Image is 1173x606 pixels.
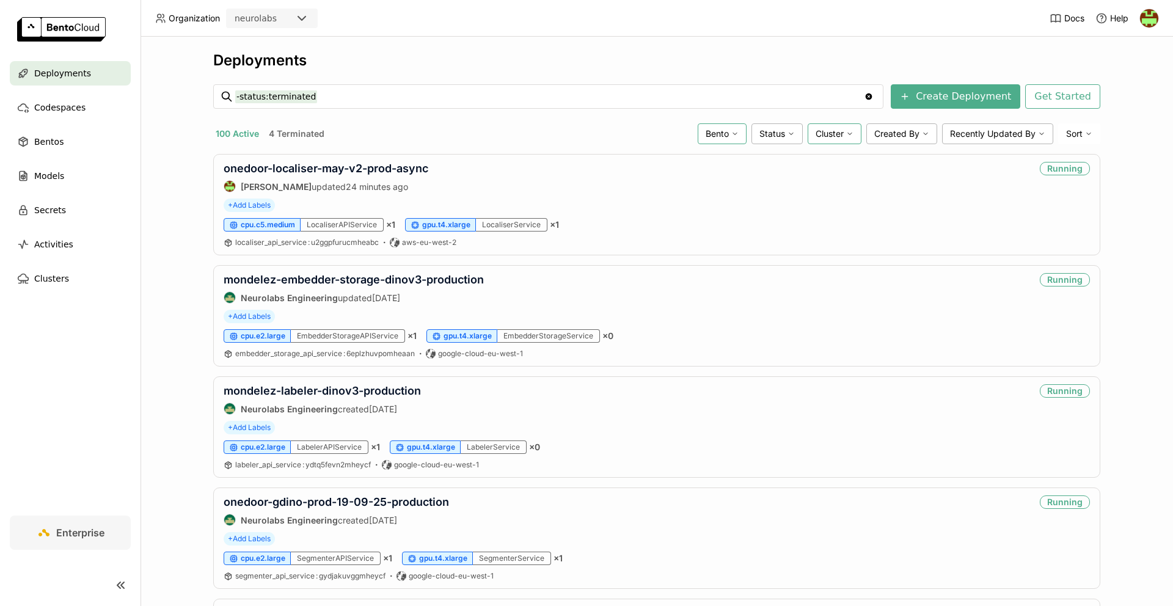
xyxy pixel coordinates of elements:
[235,571,386,581] a: segmenter_api_service:gydjakuvggmheycf
[808,123,861,144] div: Cluster
[1040,273,1090,287] div: Running
[1058,123,1100,144] div: Sort
[10,266,131,291] a: Clusters
[10,198,131,222] a: Secrets
[235,571,386,580] span: segmenter_api_service gydjakuvggmheycf
[444,331,492,341] span: gpu.t4.xlarge
[224,421,275,434] span: +Add Labels
[308,238,310,247] span: :
[224,162,428,175] a: onedoor-localiser-may-v2-prod-async
[235,460,371,470] a: labeler_api_service:ydtq5fevn2mheycf
[224,180,428,192] div: updated
[235,349,415,359] a: embedder_storage_api_service:6eplzhuvpomheaan
[241,331,285,341] span: cpu.e2.large
[224,403,235,414] img: Neurolabs Engineering
[34,237,73,252] span: Activities
[213,126,261,142] button: 100 Active
[409,571,494,581] span: google-cloud-eu-west-1
[476,218,547,232] div: LocaliserService
[224,273,484,286] a: mondelez-embedder-storage-dinov3-production
[1025,84,1100,109] button: Get Started
[497,329,600,343] div: EmbedderStorageService
[529,442,540,453] span: × 0
[301,218,384,232] div: LocaliserAPIService
[241,293,338,303] strong: Neurolabs Engineering
[316,571,318,580] span: :
[473,552,551,565] div: SegmenterService
[1064,13,1084,24] span: Docs
[235,349,415,358] span: embedder_storage_api_service 6eplzhuvpomheaan
[291,552,381,565] div: SegmenterAPIService
[235,12,277,24] div: neurolabs
[706,128,729,139] span: Bento
[241,442,285,452] span: cpu.e2.large
[34,100,86,115] span: Codespaces
[10,516,131,550] a: Enterprise
[759,128,785,139] span: Status
[10,130,131,154] a: Bentos
[866,123,937,144] div: Created By
[891,84,1020,109] button: Create Deployment
[1095,12,1128,24] div: Help
[407,442,455,452] span: gpu.t4.xlarge
[407,330,417,341] span: × 1
[422,220,470,230] span: gpu.t4.xlarge
[17,17,106,42] img: logo
[343,349,345,358] span: :
[224,514,449,526] div: created
[942,123,1053,144] div: Recently Updated By
[751,123,803,144] div: Status
[372,293,400,303] span: [DATE]
[224,384,421,397] a: mondelez-labeler-dinov3-production
[419,553,467,563] span: gpu.t4.xlarge
[235,238,379,247] a: localiser_api_service:u2ggpfurucmheabc
[224,532,275,546] span: +Add Labels
[224,291,484,304] div: updated
[169,13,220,24] span: Organization
[10,232,131,257] a: Activities
[554,553,563,564] span: × 1
[816,128,844,139] span: Cluster
[34,66,91,81] span: Deployments
[56,527,104,539] span: Enterprise
[461,440,527,454] div: LabelerService
[241,553,285,563] span: cpu.e2.large
[438,349,523,359] span: google-cloud-eu-west-1
[950,128,1036,139] span: Recently Updated By
[1040,384,1090,398] div: Running
[224,310,275,323] span: +Add Labels
[1040,495,1090,509] div: Running
[235,460,371,469] span: labeler_api_service ydtq5fevn2mheycf
[369,404,397,414] span: [DATE]
[241,515,338,525] strong: Neurolabs Engineering
[10,95,131,120] a: Codespaces
[241,404,338,414] strong: Neurolabs Engineering
[602,330,613,341] span: × 0
[864,92,874,101] svg: Clear value
[302,460,304,469] span: :
[34,134,64,149] span: Bentos
[1066,128,1083,139] span: Sort
[10,164,131,188] a: Models
[346,181,408,192] span: 24 minutes ago
[224,403,421,415] div: created
[291,440,368,454] div: LabelerAPIService
[224,181,235,192] img: Patric Fulop
[371,442,380,453] span: × 1
[369,515,397,525] span: [DATE]
[386,219,395,230] span: × 1
[34,169,64,183] span: Models
[383,553,392,564] span: × 1
[698,123,747,144] div: Bento
[224,292,235,303] img: Neurolabs Engineering
[235,87,864,106] input: Search
[241,181,312,192] strong: [PERSON_NAME]
[34,203,66,217] span: Secrets
[224,514,235,525] img: Neurolabs Engineering
[402,238,456,247] span: aws-eu-west-2
[34,271,69,286] span: Clusters
[874,128,919,139] span: Created By
[10,61,131,86] a: Deployments
[224,199,275,212] span: +Add Labels
[241,220,295,230] span: cpu.c5.medium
